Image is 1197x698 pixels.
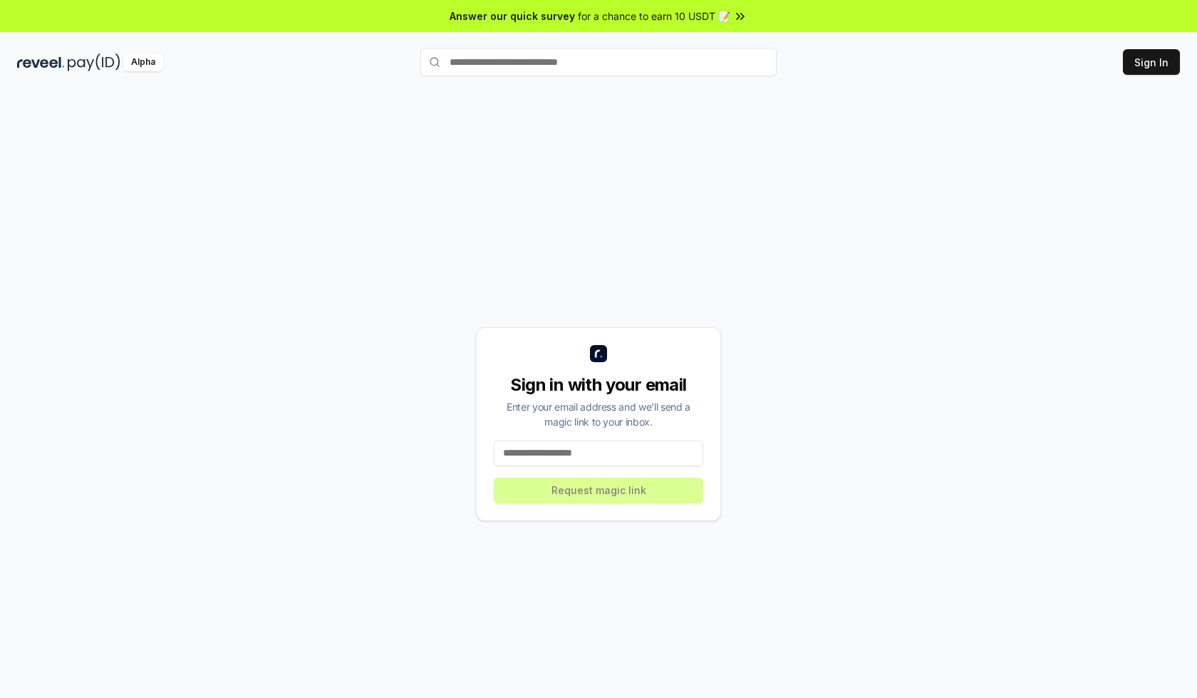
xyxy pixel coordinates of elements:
[578,9,730,24] span: for a chance to earn 10 USDT 📝
[68,53,120,71] img: pay_id
[494,374,703,396] div: Sign in with your email
[494,399,703,429] div: Enter your email address and we’ll send a magic link to your inbox.
[450,9,575,24] span: Answer our quick survey
[1123,49,1180,75] button: Sign In
[123,53,163,71] div: Alpha
[590,345,607,362] img: logo_small
[17,53,65,71] img: reveel_dark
